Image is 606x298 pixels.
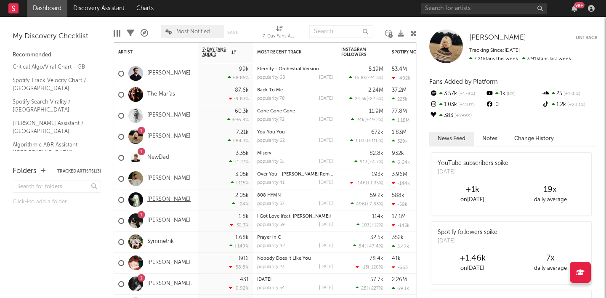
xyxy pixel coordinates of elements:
[474,132,506,146] button: Notes
[13,62,93,72] a: Critical Algo/Viral Chart - GB
[392,265,408,270] div: -663
[263,32,296,42] div: 7-Day Fans Added (7-Day Fans Added)
[433,263,511,274] div: on [DATE]
[319,181,333,185] div: [DATE]
[361,286,367,291] span: 28
[369,256,383,261] div: 78.4k
[429,110,485,121] div: 383
[368,139,382,144] span: +110 %
[392,88,407,93] div: 37.2M
[392,256,401,261] div: 41k
[257,235,281,240] a: Prayer in C
[576,34,598,42] button: Untrack
[202,47,229,57] span: 7-Day Fans Added
[368,97,382,101] span: -22.5 %
[127,21,134,45] div: Filters
[542,99,598,110] div: 1.2k
[13,32,101,42] div: My Discovery Checklist
[257,265,284,269] div: popularity: 23
[147,217,191,224] a: [PERSON_NAME]
[505,92,516,96] span: 0 %
[392,244,409,249] div: 3.47k
[511,253,589,263] div: 7 x
[229,285,249,291] div: -0.92 %
[257,75,285,80] div: popularity: 68
[392,117,409,123] div: 1.18M
[469,56,571,61] span: 3.91k fans last week
[371,130,383,135] div: 672k
[511,195,589,205] div: daily average
[319,223,333,227] div: [DATE]
[147,70,191,77] a: [PERSON_NAME]
[57,169,101,173] button: Tracked Artists(13)
[368,286,382,291] span: +227 %
[366,202,382,207] span: +7.83 %
[239,256,249,261] div: 606
[421,3,547,14] input: Search for artists
[485,99,541,110] div: 0
[257,50,320,55] div: Most Recent Track
[392,138,408,144] div: 329k
[571,5,577,12] button: 99+
[147,154,169,161] a: NewDad
[257,151,271,156] a: Misery
[366,244,382,249] span: +47.4 %
[392,193,404,198] div: 588k
[370,235,383,240] div: 32.5k
[356,118,364,122] span: 24k
[229,264,249,270] div: -58.8 %
[392,214,406,219] div: 17.1M
[511,185,589,195] div: 19 x
[257,88,283,93] a: Back To Me
[230,222,249,228] div: -32.3 %
[356,181,366,186] span: -146
[438,159,508,168] div: YouTube subscribers spike
[511,263,589,274] div: daily average
[257,277,271,282] a: [DATE]
[257,214,331,219] a: I Got Love (feat. [PERSON_NAME])
[13,97,93,114] a: Spotify Search Virality / [GEOGRAPHIC_DATA]
[356,264,383,270] div: ( )
[366,118,382,122] span: +49.2 %
[433,185,511,195] div: +1k
[371,223,382,228] span: +12 %
[367,76,382,80] span: -24.3 %
[257,277,333,282] div: Yesterday
[257,235,333,240] div: Prayer in C
[562,92,580,96] span: +150 %
[309,25,372,38] input: Search...
[147,91,175,98] a: The Marías
[257,67,319,72] a: Eternity - Orchestral Version
[176,29,210,35] span: Most Notified
[319,202,333,206] div: [DATE]
[257,160,284,164] div: popularity: 51
[457,103,475,107] span: +110 %
[438,168,508,176] div: [DATE]
[350,138,383,144] div: ( )
[232,201,249,207] div: +24 %
[257,202,284,206] div: popularity: 57
[349,75,383,80] div: ( )
[257,109,295,114] a: Gone Gone Gone
[236,130,249,135] div: 7.21k
[257,130,333,135] div: You You You
[227,30,238,35] button: Save
[235,172,249,177] div: 3.05k
[392,202,407,207] div: -59k
[457,92,475,96] span: +178 %
[257,181,284,185] div: popularity: 41
[13,166,37,176] div: Folders
[263,21,296,45] div: 7-Day Fans Added (7-Day Fans Added)
[351,201,383,207] div: ( )
[392,130,407,135] div: 1.83M
[354,76,366,80] span: 16.8k
[13,50,101,60] div: Recommended
[362,223,369,228] span: 103
[141,21,148,45] div: A&R Pipeline
[566,103,585,107] span: +20.1 %
[319,96,333,101] div: [DATE]
[353,243,383,249] div: ( )
[433,253,511,263] div: +1.46k
[360,160,367,165] span: 913
[147,133,191,140] a: [PERSON_NAME]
